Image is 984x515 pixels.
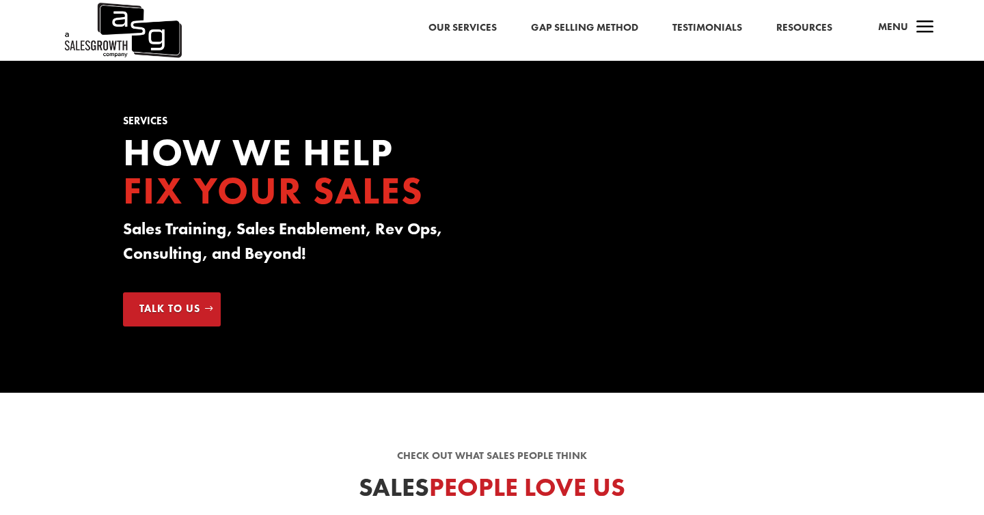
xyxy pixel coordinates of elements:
[123,116,471,133] h1: Services
[123,166,424,215] span: Fix your Sales
[428,19,497,37] a: Our Services
[123,292,221,326] a: Talk to Us
[123,217,471,273] h3: Sales Training, Sales Enablement, Rev Ops, Consulting, and Beyond!
[672,19,742,37] a: Testimonials
[776,19,832,37] a: Resources
[912,14,939,42] span: a
[123,475,861,507] h2: Sales
[531,19,638,37] a: Gap Selling Method
[429,471,625,503] span: People Love Us
[878,20,908,33] span: Menu
[123,448,861,464] p: Check out what sales people think
[123,133,471,217] h2: How we Help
